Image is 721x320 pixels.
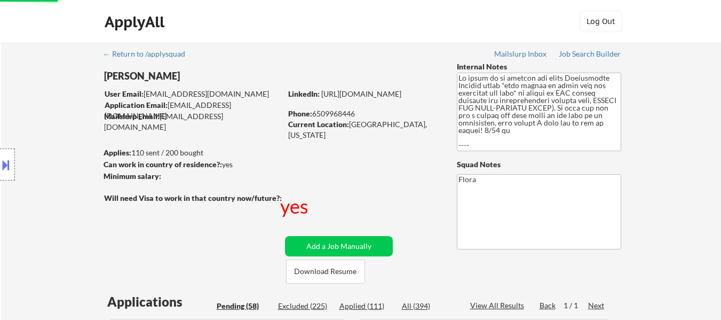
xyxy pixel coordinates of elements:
[280,193,311,220] div: yes
[285,236,393,256] button: Add a Job Manually
[564,300,588,311] div: 1 / 1
[339,301,393,311] div: Applied (111)
[288,89,320,98] strong: LinkedIn:
[278,301,331,311] div: Excluded (225)
[494,50,548,58] div: Mailslurp Inbox
[470,300,527,311] div: View All Results
[457,159,621,170] div: Squad Notes
[457,61,621,72] div: Internal Notes
[105,89,281,99] div: [EMAIL_ADDRESS][DOMAIN_NAME]
[402,301,455,311] div: All (394)
[288,120,349,129] strong: Current Location:
[559,50,621,60] a: Job Search Builder
[104,147,281,158] div: 110 sent / 200 bought
[559,50,621,58] div: Job Search Builder
[103,50,195,60] a: ← Return to /applysquad
[104,69,323,83] div: [PERSON_NAME]
[494,50,548,60] a: Mailslurp Inbox
[103,50,195,58] div: ← Return to /applysquad
[286,260,365,284] button: Download Resume
[288,119,439,140] div: [GEOGRAPHIC_DATA], [US_STATE]
[588,300,605,311] div: Next
[540,300,557,311] div: Back
[217,301,270,311] div: Pending (58)
[104,193,282,202] strong: Will need Visa to work in that country now/future?:
[105,100,281,121] div: [EMAIL_ADDRESS][DOMAIN_NAME]
[321,89,401,98] a: [URL][DOMAIN_NAME]
[288,109,312,118] strong: Phone:
[580,11,622,32] button: Log Out
[288,108,439,119] div: 6509968446
[107,295,213,308] div: Applications
[105,13,168,31] div: ApplyAll
[104,111,281,132] div: [EMAIL_ADDRESS][DOMAIN_NAME]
